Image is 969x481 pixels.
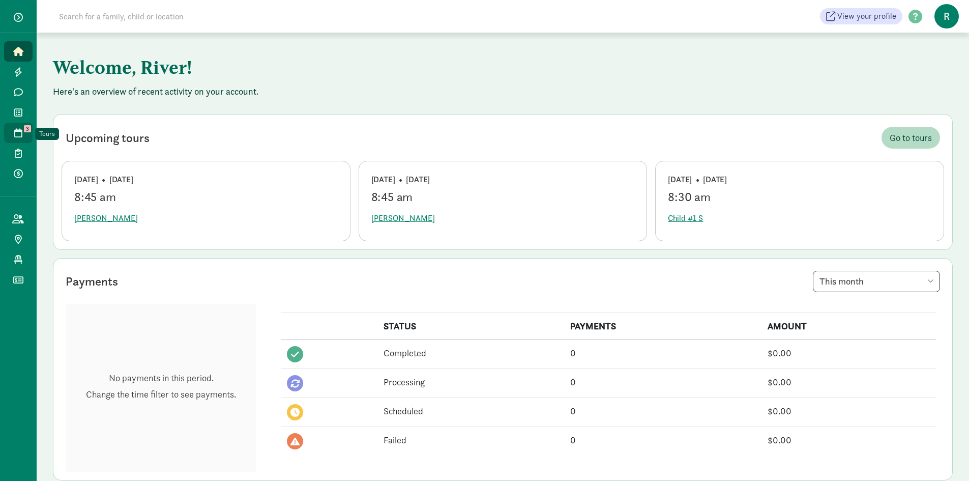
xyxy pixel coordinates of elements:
[570,404,755,418] div: 0
[768,433,930,447] div: $0.00
[74,190,338,204] div: 8:45 am
[668,190,931,204] div: 8:30 am
[384,375,558,389] div: Processing
[39,129,55,139] div: Tours
[768,346,930,360] div: $0.00
[570,346,755,360] div: 0
[668,208,703,229] button: Child #1 S
[66,129,150,147] div: Upcoming tours
[564,313,761,340] th: PAYMENTS
[890,131,932,145] span: Go to tours
[570,375,755,389] div: 0
[66,272,118,291] div: Payments
[384,404,558,418] div: Scheduled
[371,212,435,224] span: [PERSON_NAME]
[86,372,236,384] p: No payments in this period.
[768,404,930,418] div: $0.00
[74,208,138,229] button: [PERSON_NAME]
[882,127,940,149] a: Go to tours
[53,49,556,86] h1: Welcome, River!
[384,346,558,360] div: Completed
[570,433,755,447] div: 0
[24,125,31,132] span: 3
[820,8,902,24] a: View your profile
[86,388,236,401] p: Change the time filter to see payments.
[668,174,931,186] div: [DATE] • [DATE]
[761,313,936,340] th: AMOUNT
[74,174,338,186] div: [DATE] • [DATE]
[53,86,953,98] p: Here's an overview of recent activity on your account.
[371,174,635,186] div: [DATE] • [DATE]
[53,6,338,26] input: Search for a family, child or location
[371,208,435,229] button: [PERSON_NAME]
[934,4,959,29] span: R
[837,10,896,22] span: View your profile
[4,123,33,143] a: 3
[668,212,703,224] span: Child #1 S
[384,433,558,447] div: Failed
[918,432,969,481] iframe: Chat Widget
[768,375,930,389] div: $0.00
[377,313,564,340] th: STATUS
[371,190,635,204] div: 8:45 am
[74,212,138,224] span: [PERSON_NAME]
